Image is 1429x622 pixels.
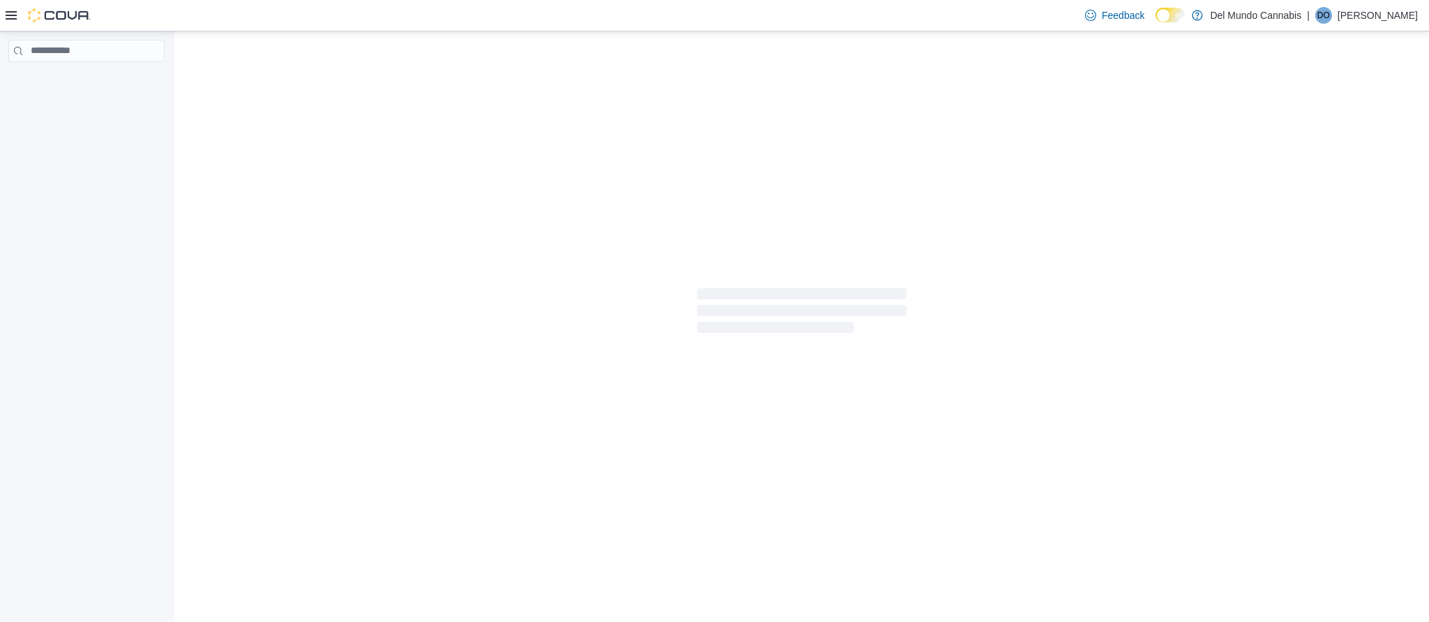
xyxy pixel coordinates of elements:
[1155,22,1156,23] span: Dark Mode
[1102,8,1144,22] span: Feedback
[1155,8,1185,22] input: Dark Mode
[1317,7,1330,24] span: DO
[8,65,165,98] nav: Complex example
[1210,7,1301,24] p: Del Mundo Cannabis
[1338,7,1418,24] p: [PERSON_NAME]
[697,291,906,336] span: Loading
[1315,7,1332,24] div: David Olson
[28,8,91,22] img: Cova
[1079,1,1150,29] a: Feedback
[1307,7,1310,24] p: |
